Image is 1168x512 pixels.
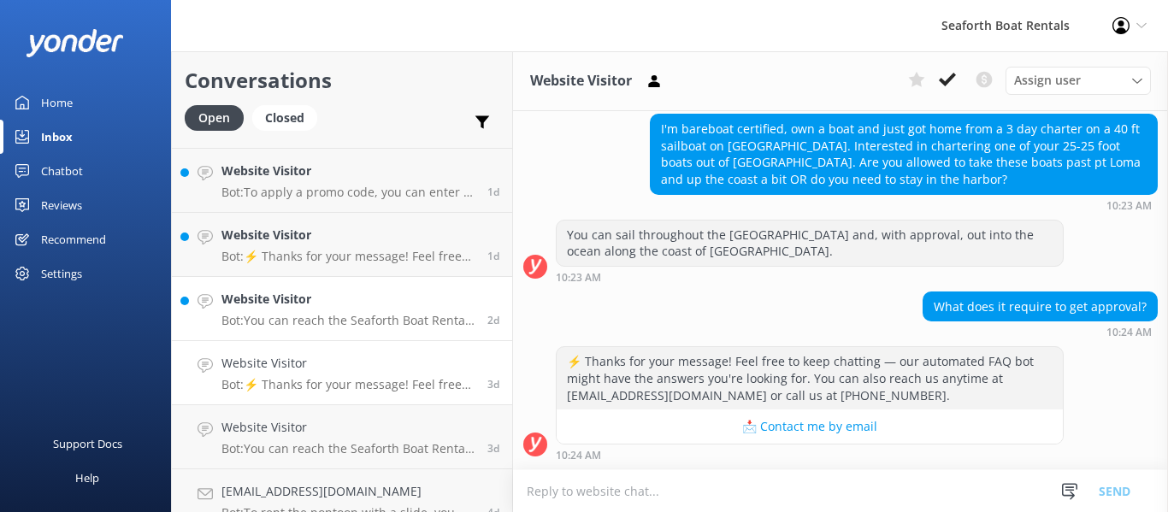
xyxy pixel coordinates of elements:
span: Sep 22 2025 10:24am (UTC -07:00) America/Tijuana [487,377,499,391]
p: Bot: You can reach the Seaforth Boat Rental team at [PHONE_NUMBER] or by emailing [EMAIL_ADDRESS]... [221,313,475,328]
div: Sep 22 2025 10:23am (UTC -07:00) America/Tijuana [650,199,1158,211]
div: Open [185,105,244,131]
div: Recommend [41,222,106,256]
span: Sep 23 2025 09:42am (UTC -07:00) America/Tijuana [487,313,499,327]
div: Assign User [1006,67,1151,94]
h4: [EMAIL_ADDRESS][DOMAIN_NAME] [221,482,475,501]
div: You can sail throughout the [GEOGRAPHIC_DATA] and, with approval, out into the ocean along the co... [557,221,1063,266]
div: I'm bareboat certified, own a boat and just got home from a 3 day charter on a 40 ft sailboat on ... [651,115,1157,193]
a: Website VisitorBot:⚡ Thanks for your message! Feel free to keep chatting — our automated FAQ bot ... [172,341,512,405]
div: Help [75,461,99,495]
div: What does it require to get approval? [923,292,1157,321]
div: Inbox [41,120,73,154]
a: Closed [252,108,326,127]
a: Website VisitorBot:You can reach the Seaforth Boat Rental team at [PHONE_NUMBER] or by emailing [... [172,277,512,341]
div: Support Docs [53,427,122,461]
h3: Website Visitor [530,70,632,92]
div: Sep 22 2025 10:24am (UTC -07:00) America/Tijuana [556,449,1064,461]
div: Sep 22 2025 10:23am (UTC -07:00) America/Tijuana [556,271,1064,283]
strong: 10:24 AM [556,450,601,461]
div: Settings [41,256,82,291]
a: Open [185,108,252,127]
span: Sep 23 2025 03:13pm (UTC -07:00) America/Tijuana [487,249,499,263]
h4: Website Visitor [221,226,475,244]
h2: Conversations [185,64,499,97]
a: Website VisitorBot:⚡ Thanks for your message! Feel free to keep chatting — our automated FAQ bot ... [172,213,512,277]
p: Bot: You can reach the Seaforth Boat Rental team at [PHONE_NUMBER] or by emailing [EMAIL_ADDRESS]... [221,441,475,456]
p: Bot: ⚡ Thanks for your message! Feel free to keep chatting — our automated FAQ bot might have the... [221,377,475,392]
img: yonder-white-logo.png [26,29,124,57]
div: Chatbot [41,154,83,188]
button: 📩 Contact me by email [557,409,1063,444]
p: Bot: ⚡ Thanks for your message! Feel free to keep chatting — our automated FAQ bot might have the... [221,249,475,264]
h4: Website Visitor [221,418,475,437]
div: Closed [252,105,317,131]
div: Home [41,85,73,120]
span: Sep 21 2025 11:08am (UTC -07:00) America/Tijuana [487,441,499,456]
strong: 10:23 AM [1106,201,1152,211]
a: Website VisitorBot:To apply a promo code, you can enter it in the section on the booking page tha... [172,149,512,213]
span: Sep 24 2025 09:59am (UTC -07:00) America/Tijuana [487,185,499,199]
a: Website VisitorBot:You can reach the Seaforth Boat Rental team at [PHONE_NUMBER] or by emailing [... [172,405,512,469]
div: ⚡ Thanks for your message! Feel free to keep chatting — our automated FAQ bot might have the answ... [557,347,1063,409]
h4: Website Visitor [221,162,475,180]
strong: 10:23 AM [556,273,601,283]
div: Reviews [41,188,82,222]
strong: 10:24 AM [1106,327,1152,338]
h4: Website Visitor [221,354,475,373]
div: Sep 22 2025 10:24am (UTC -07:00) America/Tijuana [923,326,1158,338]
span: Assign user [1014,71,1081,90]
p: Bot: To apply a promo code, you can enter it in the section on the booking page that says "add pr... [221,185,475,200]
h4: Website Visitor [221,290,475,309]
